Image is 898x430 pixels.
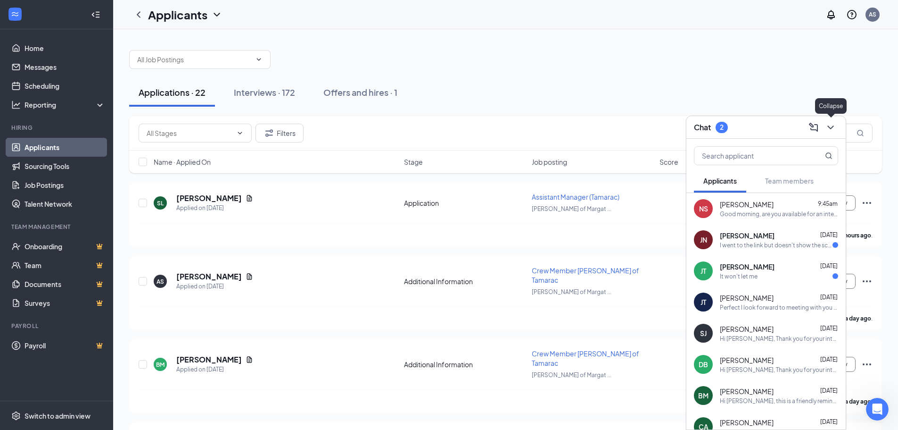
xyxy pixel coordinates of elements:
a: Home [25,39,105,58]
button: ComposeMessage [806,120,821,135]
div: AS [869,10,876,18]
div: Hi [PERSON_NAME], Thank you for your interest. We'd like to invite you to a interview for the [PE... [720,366,838,374]
div: Additional Information [404,277,526,286]
h5: [PERSON_NAME] [176,354,242,365]
button: Filter Filters [255,124,304,143]
b: a day ago [845,398,871,405]
div: JN [700,235,707,245]
span: [DATE] [820,418,838,425]
div: that's it thank you! [103,149,181,170]
span: [DATE] [820,325,838,332]
span: [PERSON_NAME] of Margat ... [532,371,611,379]
span: [DATE] [820,387,838,394]
span: [PERSON_NAME] [720,200,774,209]
div: Team Management [11,223,103,231]
div: SJ [700,329,707,338]
h1: Applicants [148,7,207,23]
svg: ChevronDown [255,56,263,63]
h3: Chat [694,122,711,133]
span: [DATE] [820,231,838,238]
a: TeamCrown [25,256,105,275]
svg: Collapse [91,10,100,19]
svg: ChevronDown [236,129,244,137]
svg: Document [246,273,253,280]
span: Stage [404,157,423,167]
div: SL [157,199,164,207]
input: All Stages [147,128,232,138]
strong: Resolved [79,293,110,300]
div: JT [700,266,706,276]
div: that's it thank you! [110,155,173,164]
svg: Notifications [825,9,837,20]
span: [PERSON_NAME]- Automatic Scheduling [32,38,169,46]
div: I went to the link but doesn't show the schedule [720,241,832,249]
div: Payroll [11,322,103,330]
button: go back [6,4,24,22]
span: Assistant Manager (Tamarac) [532,193,619,201]
a: Scheduling [25,76,105,95]
a: OnboardingCrown [25,237,105,256]
button: Home [148,4,165,22]
svg: Settings [11,411,21,421]
div: May I ask if you have any other questions or inquiries that I can assist you with? Please let me ... [15,81,147,136]
img: Profile image for Fin [27,5,42,20]
svg: MagnifyingGlass [857,129,864,137]
span: Crew Member [PERSON_NAME] of Tamarac [532,266,639,284]
span: Team members [765,177,814,185]
svg: Filter [264,127,275,139]
div: It won't let me [720,272,758,280]
svg: Analysis [11,100,21,110]
div: Interviews · 172 [234,86,295,98]
div: Switch to admin view [25,411,91,421]
div: Adrian says… [8,177,181,279]
input: Search applicant [694,147,806,165]
div: Amanda says… [8,149,181,177]
a: [PERSON_NAME]- Automatic Scheduling [11,32,177,52]
span: Applicants [703,177,737,185]
div: BM [156,361,165,369]
div: NS [699,204,708,213]
span: [PERSON_NAME] [720,355,774,365]
span: [PERSON_NAME] [720,293,774,303]
div: AS [157,278,164,286]
svg: Document [246,356,253,363]
svg: ChevronLeft [133,9,144,20]
div: Close [165,4,182,21]
div: Applied on [DATE] [176,203,253,213]
div: BM [698,391,709,400]
div: You're very welcome. For now, I will close this conversation, but you may reply anytime should so... [8,177,155,272]
span: [PERSON_NAME] of Margat ... [532,205,611,212]
a: DocumentsCrown [25,275,105,294]
div: Hi [PERSON_NAME], Thank you for your interest. We'd like to invite you to a interview for the [PE... [720,335,838,343]
div: Offers and hires · 1 [323,86,397,98]
a: Applicants [25,138,105,157]
span: [PERSON_NAME] [720,262,774,271]
svg: ComposeMessage [808,122,819,133]
span: Crew Member [PERSON_NAME] of Tamarac [532,349,639,367]
div: 2 [720,123,724,131]
div: Hi [PERSON_NAME], this is a friendly reminder. To move forward with your application for [PERSON_... [720,397,838,405]
a: PayrollCrown [25,336,105,355]
svg: Ellipses [861,197,873,209]
h5: [PERSON_NAME] [176,193,242,203]
a: Sourcing Tools [25,157,105,176]
span: [PERSON_NAME] of Margat ... [532,288,611,295]
a: [URL][DOMAIN_NAME] [22,248,95,256]
iframe: Intercom live chat [866,398,889,421]
svg: Ellipses [861,359,873,370]
div: DB [699,360,708,369]
div: Perfect I look forward to meeting with you [DATE] morning! [720,304,838,312]
svg: QuestionInfo [846,9,857,20]
div: Adrian says… [8,279,181,312]
span: Score [659,157,678,167]
a: Messages [25,58,105,76]
svg: ChevronDown [211,9,222,20]
span: 9:45am [818,200,838,207]
span: [DATE] [820,294,838,301]
div: Additional Information [404,360,526,369]
span: [PERSON_NAME] [720,231,774,240]
b: 11 hours ago [837,232,871,239]
a: Job Postings [25,176,105,194]
span: [PERSON_NAME] [720,387,774,396]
